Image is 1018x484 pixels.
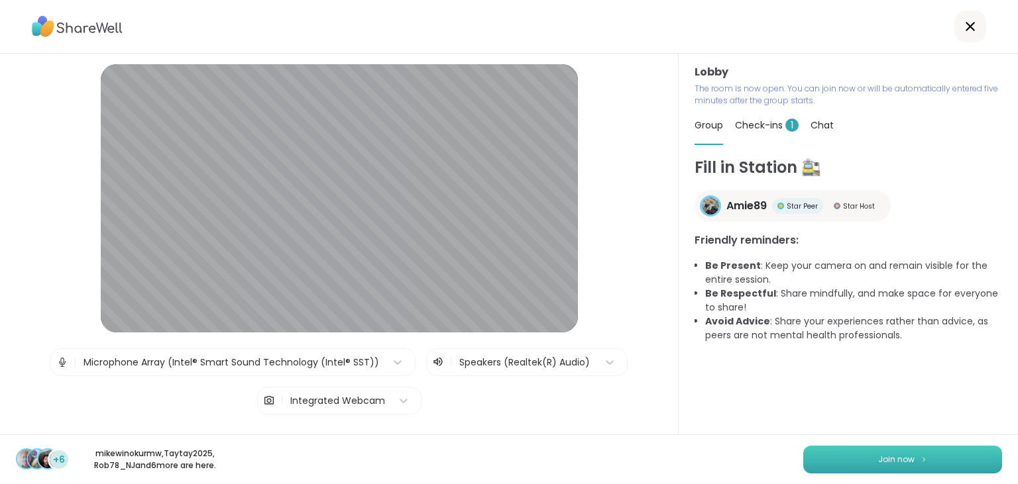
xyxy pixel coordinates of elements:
b: Be Present [705,259,761,272]
span: +6 [53,453,65,467]
li: : Share your experiences rather than advice, as peers are not mental health professionals. [705,315,1002,342]
img: Microphone [56,349,68,375]
span: | [74,349,77,375]
span: Amie89 [726,198,767,214]
img: Taytay2025 [28,450,46,468]
button: Test speaker and microphone [265,425,414,453]
span: Star Peer [787,201,818,211]
b: Avoid Advice [705,315,770,328]
div: Microphone Array (Intel® Smart Sound Technology (Intel® SST)) [84,356,379,369]
b: Be Respectful [705,287,776,300]
button: Join now [803,446,1002,473]
div: Integrated Webcam [290,394,385,408]
p: The room is now open. You can join now or will be automatically entered five minutes after the gr... [695,83,1002,107]
span: Test speaker and microphone [270,433,408,445]
h3: Friendly reminders: [695,232,1002,248]
span: 1 [785,119,799,132]
span: | [449,354,453,370]
li: : Keep your camera on and remain visible for the entire session. [705,259,1002,287]
h3: Lobby [695,64,1002,80]
span: | [280,387,284,414]
a: Amie89Amie89Star PeerStar PeerStar HostStar Host [695,190,891,222]
span: Check-ins [735,119,799,132]
img: Amie89 [702,197,719,215]
img: mikewinokurmw [17,450,36,468]
img: ShareWell Logo [32,11,123,42]
img: Rob78_NJ [38,450,57,468]
img: ShareWell Logomark [920,456,928,463]
img: Camera [263,387,275,414]
img: Star Host [834,203,840,209]
img: Star Peer [777,203,784,209]
li: : Share mindfully, and make space for everyone to share! [705,287,1002,315]
h1: Fill in Station 🚉 [695,156,1002,179]
span: Join now [878,454,915,465]
p: mikewinokurmw , Taytay2025 , Rob78_NJ and 6 more are here. [81,448,229,471]
span: Group [695,119,723,132]
span: Star Host [843,201,875,211]
span: Chat [811,119,834,132]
